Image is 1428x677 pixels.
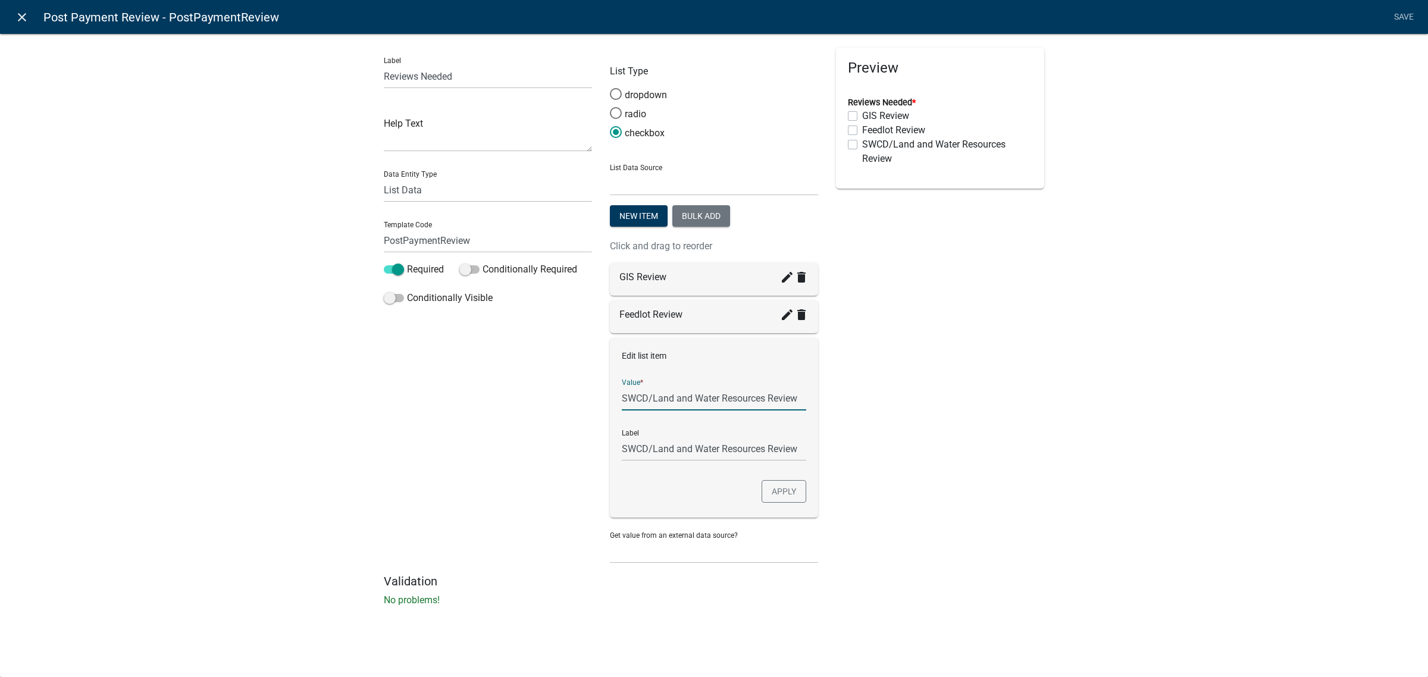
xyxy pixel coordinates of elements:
[610,205,668,227] button: New item
[762,480,806,503] button: Apply
[862,109,909,123] label: GIS Review
[848,59,1032,77] h5: Preview
[384,291,493,305] label: Conditionally Visible
[459,262,577,277] label: Conditionally Required
[610,338,818,518] wm-list-item-editor: Edit list item
[794,270,809,284] i: delete
[1389,6,1418,29] a: Save
[619,270,809,284] div: GIS Review
[610,126,665,140] label: checkbox
[672,205,730,227] button: Bulk add
[610,88,667,102] label: dropdown
[794,308,809,322] i: delete
[848,99,916,107] label: Reviews Needed
[622,350,806,362] p: Edit list item
[610,64,818,79] p: List Type
[43,5,279,29] span: Post Payment Review - PostPaymentReview
[384,574,1044,588] h5: Validation
[619,308,809,322] div: Feedlot Review
[15,10,29,24] i: close
[384,593,1044,607] p: No problems!
[862,137,1032,166] label: SWCD/Land and Water Resources Review
[384,262,444,277] label: Required
[780,308,794,322] i: create
[610,107,646,121] label: radio
[862,123,925,137] label: Feedlot Review
[780,270,794,284] i: create
[610,239,818,253] p: Click and drag to reorder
